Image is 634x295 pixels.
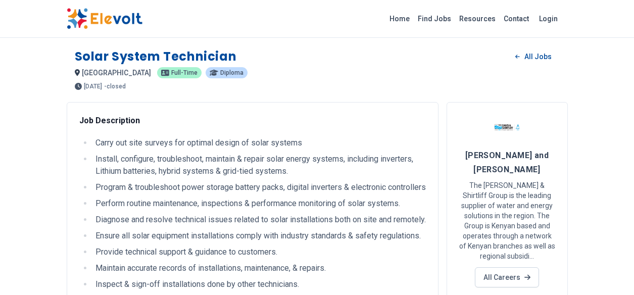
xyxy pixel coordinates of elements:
[465,151,549,174] span: [PERSON_NAME] and [PERSON_NAME]
[533,9,564,29] a: Login
[84,83,102,89] span: [DATE]
[67,8,142,29] img: Elevolt
[92,262,426,274] li: Maintain accurate records of installations, maintenance, & repairs.
[82,69,151,77] span: [GEOGRAPHIC_DATA]
[92,153,426,177] li: Install, configure, troubleshoot, maintain & repair solar energy systems, including inverters, Li...
[220,70,243,76] span: Diploma
[385,11,414,27] a: Home
[455,11,500,27] a: Resources
[92,230,426,242] li: Ensure all solar equipment installations comply with industry standards & safety regulations.
[92,214,426,226] li: Diagnose and resolve technical issues related to solar installations both on site and remotely.
[507,49,559,64] a: All Jobs
[92,278,426,290] li: Inspect & sign-off installations done by other technicians.
[92,198,426,210] li: Perform routine maintenance, inspections & performance monitoring of solar systems.
[459,180,555,261] p: The [PERSON_NAME] & Shirtliff Group is the leading supplier of water and energy solutions in the ...
[475,267,539,287] a: All Careers
[75,48,237,65] h1: Solar System Technician
[92,181,426,193] li: Program & troubleshoot power storage battery packs, digital inverters & electronic controllers
[414,11,455,27] a: Find Jobs
[92,246,426,258] li: Provide technical support & guidance to customers.
[500,11,533,27] a: Contact
[104,83,126,89] p: - closed
[495,115,520,140] img: Davis and Shirtliff
[92,137,426,149] li: Carry out site surveys for optimal design of solar systems
[79,116,140,125] strong: Job Description
[171,70,198,76] span: Full-time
